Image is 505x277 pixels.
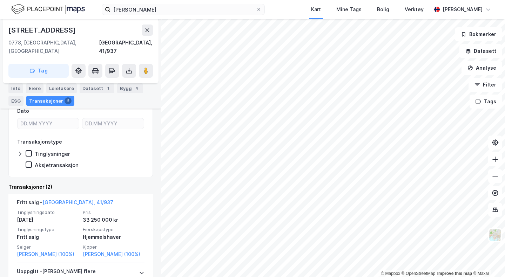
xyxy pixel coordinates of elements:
div: Fritt salg [17,233,79,241]
button: Tag [8,64,69,78]
input: Søk på adresse, matrikkel, gårdeiere, leietakere eller personer [110,4,256,15]
span: Selger [17,244,79,250]
input: DD.MM.YYYY [18,118,79,129]
div: Mine Tags [336,5,362,14]
div: [DATE] [17,216,79,224]
div: Eiere [26,83,43,93]
button: Tags [470,95,502,109]
div: Verktøy [405,5,424,14]
div: Kontrollprogram for chat [470,243,505,277]
span: Tinglysningsdato [17,209,79,215]
span: Tinglysningstype [17,227,79,233]
a: [GEOGRAPHIC_DATA], 41/937 [42,199,113,205]
span: Pris [83,209,144,215]
button: Datasett [459,44,502,58]
div: [GEOGRAPHIC_DATA], 41/937 [99,39,153,55]
div: 33 250 000 kr [83,216,144,224]
iframe: Chat Widget [470,243,505,277]
div: Transaksjonstype [17,138,62,146]
a: [PERSON_NAME] (100%) [83,250,144,258]
div: Kart [311,5,321,14]
div: 4 [133,85,140,92]
div: [PERSON_NAME] [443,5,483,14]
a: Improve this map [437,271,472,276]
div: Transaksjoner (2) [8,183,153,191]
div: ESG [8,96,23,106]
div: 0778, [GEOGRAPHIC_DATA], [GEOGRAPHIC_DATA] [8,39,99,55]
input: DD.MM.YYYY [82,118,144,129]
span: Eierskapstype [83,227,144,233]
a: OpenStreetMap [402,271,436,276]
button: Bokmerker [455,27,502,41]
div: Datasett [80,83,114,93]
span: Kjøper [83,244,144,250]
button: Filter [469,78,502,92]
div: Tinglysninger [35,151,70,157]
div: [STREET_ADDRESS] [8,25,77,36]
a: Mapbox [381,271,400,276]
div: Bygg [117,83,143,93]
div: 1 [105,85,112,92]
div: Dato [17,107,29,115]
div: Info [8,83,23,93]
img: logo.f888ab2527a4732fd821a326f86c7f29.svg [11,3,85,15]
div: Leietakere [46,83,77,93]
div: Bolig [377,5,389,14]
a: [PERSON_NAME] (100%) [17,250,79,258]
button: Analyse [462,61,502,75]
div: Aksjetransaksjon [35,162,79,168]
img: Z [489,228,502,242]
div: Fritt salg - [17,198,113,209]
div: Hjemmelshaver [83,233,144,241]
div: 2 [65,97,72,104]
div: Transaksjoner [26,96,74,106]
